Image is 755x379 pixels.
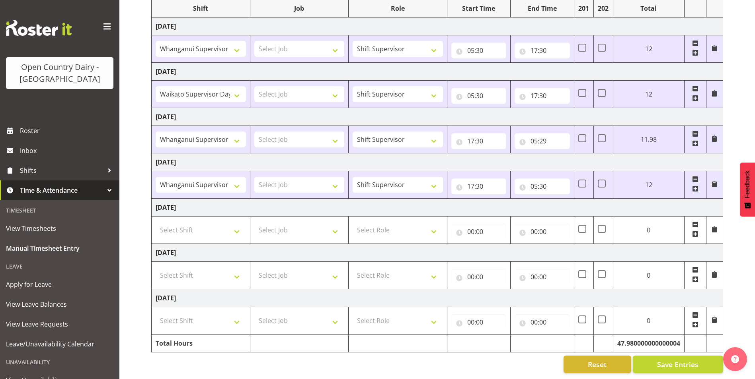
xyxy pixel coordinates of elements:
[254,4,345,13] div: Job
[2,354,117,370] div: Unavailability
[451,269,507,285] input: Click to select...
[6,338,113,350] span: Leave/Unavailability Calendar
[2,219,117,238] a: View Timesheets
[152,199,723,217] td: [DATE]
[353,4,443,13] div: Role
[14,61,105,85] div: Open Country Dairy - [GEOGRAPHIC_DATA]
[613,126,684,153] td: 11.98
[613,35,684,63] td: 12
[515,314,570,330] input: Click to select...
[156,4,246,13] div: Shift
[578,4,589,13] div: 201
[451,224,507,240] input: Click to select...
[6,318,113,330] span: View Leave Requests
[515,224,570,240] input: Click to select...
[633,356,723,373] button: Save Entries
[6,298,113,310] span: View Leave Balances
[2,314,117,334] a: View Leave Requests
[613,307,684,335] td: 0
[152,63,723,81] td: [DATE]
[451,314,507,330] input: Click to select...
[613,81,684,108] td: 12
[515,88,570,104] input: Click to select...
[451,88,507,104] input: Click to select...
[515,43,570,58] input: Click to select...
[6,20,72,36] img: Rosterit website logo
[731,355,739,363] img: help-xxl-2.png
[2,294,117,314] a: View Leave Balances
[2,275,117,294] a: Apply for Leave
[451,178,507,194] input: Click to select...
[515,4,570,13] div: End Time
[613,335,684,352] td: 47.980000000000004
[613,262,684,289] td: 0
[20,184,103,196] span: Time & Attendance
[152,17,723,35] td: [DATE]
[598,4,609,13] div: 202
[451,4,507,13] div: Start Time
[20,125,115,137] span: Roster
[744,170,751,198] span: Feedback
[2,238,117,258] a: Manual Timesheet Entry
[6,278,113,290] span: Apply for Leave
[564,356,631,373] button: Reset
[451,43,507,58] input: Click to select...
[2,334,117,354] a: Leave/Unavailability Calendar
[152,289,723,307] td: [DATE]
[657,359,698,369] span: Save Entries
[740,162,755,217] button: Feedback - Show survey
[20,164,103,176] span: Shifts
[613,171,684,199] td: 12
[152,244,723,262] td: [DATE]
[515,269,570,285] input: Click to select...
[2,258,117,275] div: Leave
[617,4,680,13] div: Total
[515,133,570,149] input: Click to select...
[152,108,723,126] td: [DATE]
[588,359,607,369] span: Reset
[6,242,113,254] span: Manual Timesheet Entry
[152,153,723,171] td: [DATE]
[451,133,507,149] input: Click to select...
[613,217,684,244] td: 0
[6,222,113,234] span: View Timesheets
[515,178,570,194] input: Click to select...
[20,145,115,157] span: Inbox
[2,202,117,219] div: Timesheet
[152,335,250,352] td: Total Hours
